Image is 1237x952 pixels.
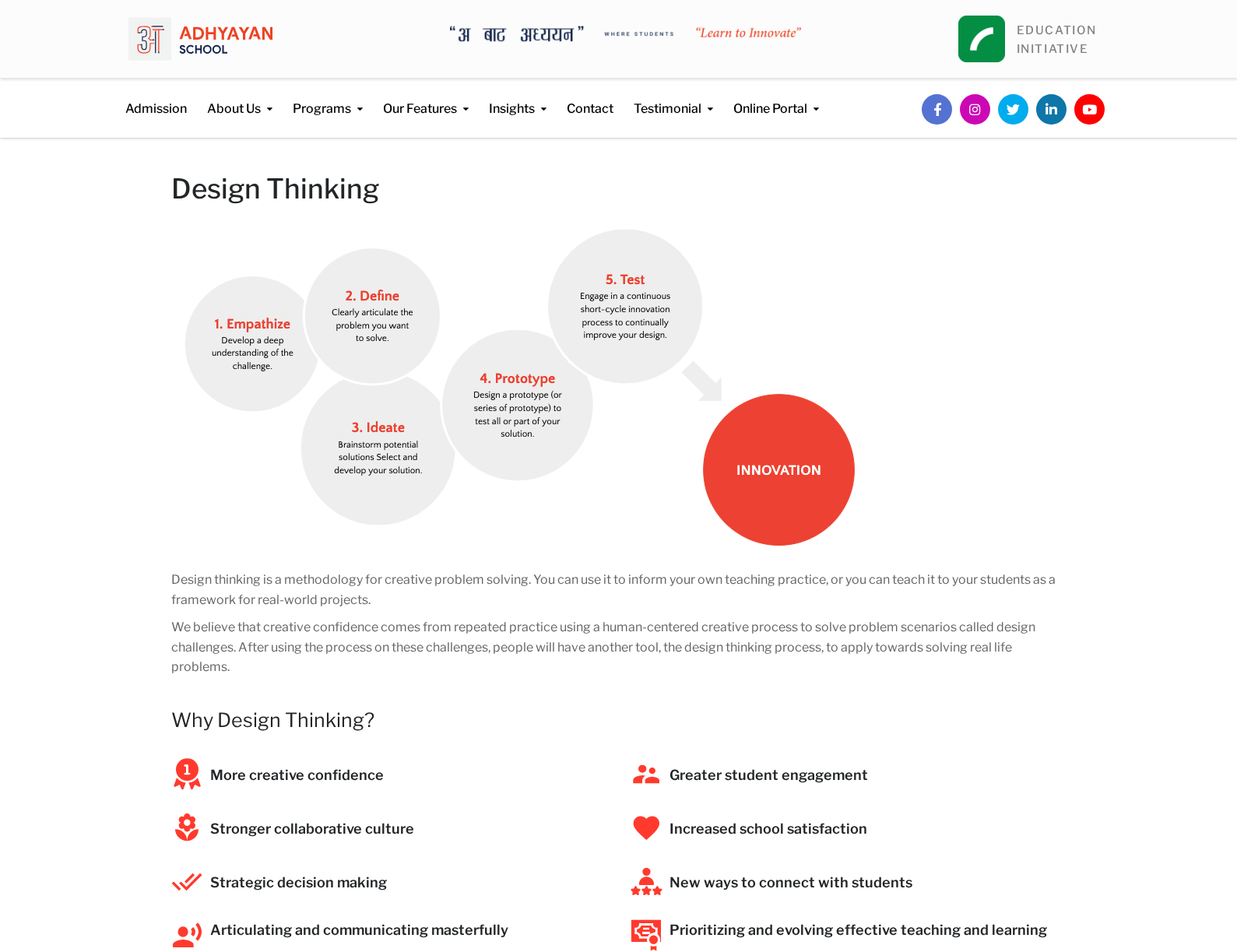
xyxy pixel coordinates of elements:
[958,16,1005,62] img: square_leapfrog
[210,873,607,893] h5: Strategic decision making
[125,79,187,118] a: Admission
[210,920,607,940] h5: Articulating and communicating masterfully
[171,170,1067,208] h2: Design Thinking
[210,765,607,785] h5: More creative confidence
[733,79,819,118] a: Online Portal
[669,819,1067,839] h5: Increased school satisfaction
[489,79,546,118] a: Insights
[669,920,1067,940] h5: Prioritizing and evolving effective teaching and learning
[207,79,272,118] a: About Us
[171,227,892,554] img: Screen Shot 2020-01-26 at 4.30.12 PM
[171,570,1067,609] p: Design thinking is a methodology for creative problem solving. You can use it to inform your own ...
[1017,23,1097,56] a: EDUCATIONINITIATIVE
[669,873,1067,893] h5: New ways to connect with students
[669,765,1067,785] h5: Greater student engagement
[293,79,363,118] a: Programs
[171,617,1067,677] p: We believe that creative confidence comes from repeated practice using a human-centered creative ...
[171,704,1067,736] h4: Why Design Thinking?
[210,819,607,839] h5: Stronger collaborative culture
[383,79,469,118] a: Our Features
[128,12,272,66] img: logo
[450,26,801,42] img: A Bata Adhyayan where students learn to Innovate
[567,79,613,118] a: Contact
[634,79,713,118] a: Testimonial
